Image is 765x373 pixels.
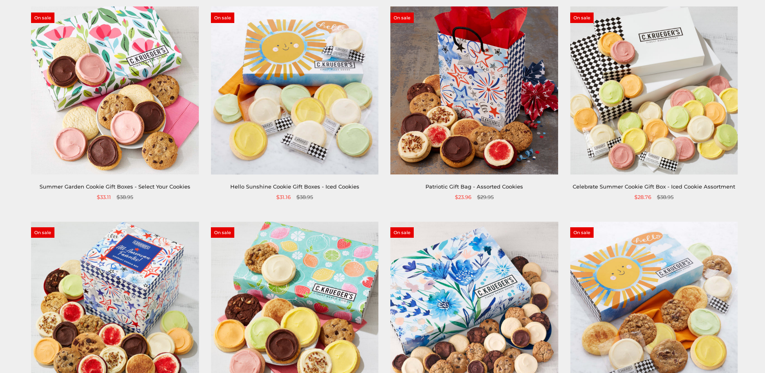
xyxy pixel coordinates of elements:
[40,183,190,190] a: Summer Garden Cookie Gift Boxes - Select Your Cookies
[570,7,738,175] img: Celebrate Summer Cookie Gift Box - Iced Cookie Assortment
[390,13,414,23] span: On sale
[296,193,313,201] span: $38.95
[455,193,471,201] span: $23.96
[31,227,54,238] span: On sale
[97,193,111,201] span: $33.11
[211,227,234,238] span: On sale
[31,13,54,23] span: On sale
[230,183,359,190] a: Hello Sunshine Cookie Gift Boxes - Iced Cookies
[570,227,594,238] span: On sale
[390,227,414,238] span: On sale
[573,183,735,190] a: Celebrate Summer Cookie Gift Box - Iced Cookie Assortment
[31,7,199,175] img: Summer Garden Cookie Gift Boxes - Select Your Cookies
[477,193,494,201] span: $29.95
[425,183,523,190] a: Patriotic Gift Bag - Assorted Cookies
[211,7,379,175] img: Hello Sunshine Cookie Gift Boxes - Iced Cookies
[390,7,558,175] img: Patriotic Gift Bag - Assorted Cookies
[276,193,291,201] span: $31.16
[657,193,673,201] span: $38.95
[634,193,651,201] span: $28.76
[570,13,594,23] span: On sale
[6,342,83,367] iframe: Sign Up via Text for Offers
[117,193,133,201] span: $38.95
[211,13,234,23] span: On sale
